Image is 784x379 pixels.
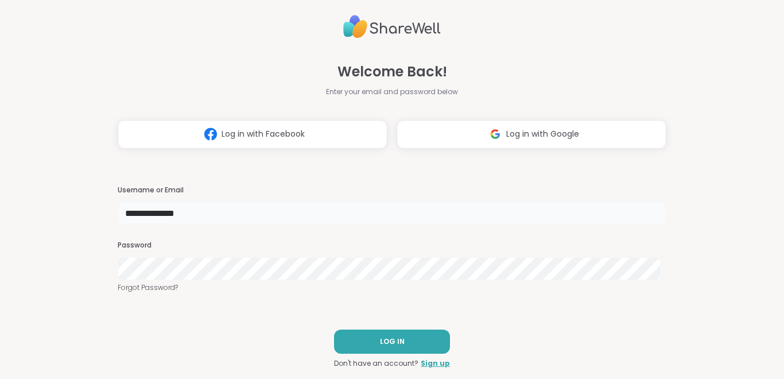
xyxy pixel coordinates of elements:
h3: Username or Email [118,185,666,195]
a: Forgot Password? [118,283,666,293]
a: Sign up [421,358,450,369]
span: LOG IN [380,337,405,347]
button: Log in with Google [397,120,666,149]
img: ShareWell Logomark [484,123,506,145]
span: Don't have an account? [334,358,418,369]
button: Log in with Facebook [118,120,387,149]
button: LOG IN [334,330,450,354]
img: ShareWell Logo [343,10,441,43]
h3: Password [118,241,666,250]
span: Welcome Back! [337,61,447,82]
span: Log in with Google [506,128,579,140]
span: Enter your email and password below [326,87,458,97]
img: ShareWell Logomark [200,123,222,145]
span: Log in with Facebook [222,128,305,140]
